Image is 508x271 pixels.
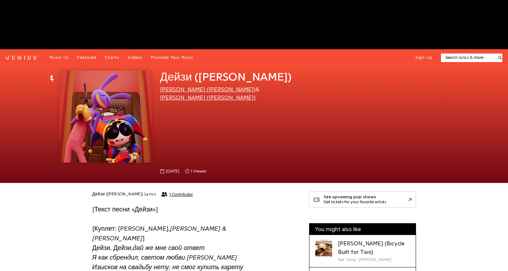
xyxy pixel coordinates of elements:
[324,200,386,205] div: Get tickets for your favorite artists
[60,71,152,163] img: Cover art for Дейзи (Daisy Bell) by Макс Манн (Max Mann) & Влада Мариупольская (Vlada Mariupol'sk...
[324,195,386,200] div: See upcoming pop shows
[105,55,119,60] span: Charts
[441,55,494,61] input: Search lyrics & more
[338,239,410,256] div: [PERSON_NAME] (Bicycle Built for Two)
[338,256,410,263] div: Nat "King" [PERSON_NAME]
[169,192,193,197] span: 1 Contributor
[128,55,142,61] a: Videos
[160,86,298,102] div: &
[309,191,416,208] a: See upcoming pop showsGet tickets for your favorite artists
[415,55,432,61] button: Sign Up
[151,55,194,60] span: Promote Your Music
[309,235,416,267] a: Cover art for Daisy Bell (Bicycle Built for Two) by Nat "King" Cole[PERSON_NAME] (Bicycle Built f...
[309,224,416,235] div: You might also like
[160,95,256,101] a: [PERSON_NAME] ([PERSON_NAME])
[166,168,179,174] span: [DATE]
[185,168,206,174] span: 1 viewer
[92,191,156,197] h2: Дейзи ([PERSON_NAME]) Lyrics
[191,168,206,174] span: 1 viewer
[77,55,97,60] span: Featured
[105,55,119,61] a: Charts
[128,55,142,60] span: Videos
[92,225,226,241] i: [PERSON_NAME] & [PERSON_NAME]
[50,55,68,60] span: Music IQ
[160,71,292,83] span: Дейзи ([PERSON_NAME])
[50,55,68,61] a: Music IQ
[151,55,194,61] a: Promote Your Music
[161,192,193,197] button: 1 Contributor
[77,55,97,61] a: Featured
[315,239,332,256] div: Cover art for Daisy Bell (Bicycle Built for Two) by Nat "King" Cole
[160,87,256,92] a: [PERSON_NAME] ([PERSON_NAME])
